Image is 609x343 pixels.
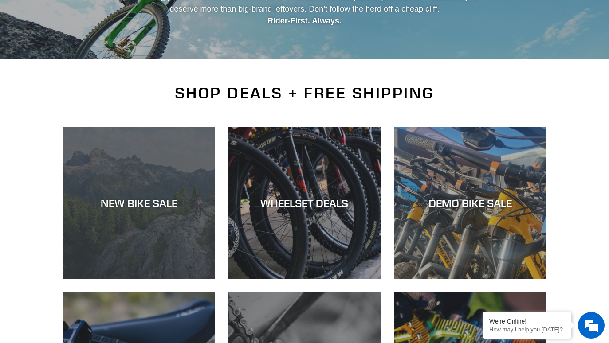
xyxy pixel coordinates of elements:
strong: Rider-First. Always. [267,16,342,25]
a: WHEELSET DEALS [228,127,381,279]
div: We're Online! [489,318,565,325]
div: WHEELSET DEALS [228,196,381,209]
a: NEW BIKE SALE [63,127,215,279]
div: NEW BIKE SALE [63,196,215,209]
a: DEMO BIKE SALE [394,127,546,279]
h2: SHOP DEALS + FREE SHIPPING [63,84,546,102]
div: DEMO BIKE SALE [394,196,546,209]
p: How may I help you today? [489,326,565,333]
